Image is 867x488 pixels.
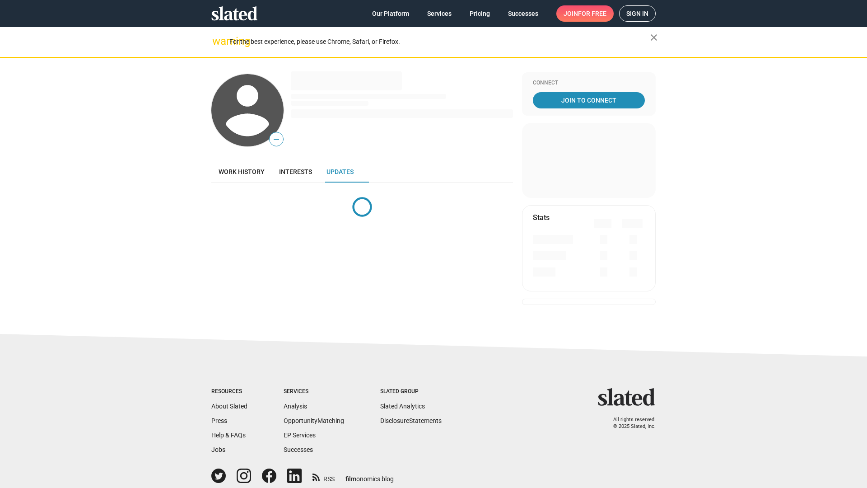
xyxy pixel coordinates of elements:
div: Slated Group [380,388,442,395]
a: About Slated [211,403,247,410]
p: All rights reserved. © 2025 Slated, Inc. [604,417,656,430]
a: Successes [284,446,313,453]
a: Work history [211,161,272,183]
a: Join To Connect [533,92,645,108]
a: Help & FAQs [211,432,246,439]
a: Jobs [211,446,225,453]
a: Slated Analytics [380,403,425,410]
span: Pricing [470,5,490,22]
span: Work history [219,168,265,175]
span: Interests [279,168,312,175]
a: Interests [272,161,319,183]
a: RSS [312,469,335,483]
div: For the best experience, please use Chrome, Safari, or Firefox. [229,36,650,48]
span: Our Platform [372,5,409,22]
div: Resources [211,388,247,395]
a: Our Platform [365,5,416,22]
span: — [270,134,283,145]
span: for free [578,5,606,22]
mat-icon: warning [212,36,223,47]
a: Pricing [462,5,497,22]
a: Services [420,5,459,22]
a: Press [211,417,227,424]
a: Successes [501,5,545,22]
span: Join To Connect [535,92,643,108]
mat-icon: close [648,32,659,43]
a: Updates [319,161,361,183]
span: Services [427,5,452,22]
span: Updates [326,168,354,175]
span: Sign in [626,6,648,21]
a: EP Services [284,432,316,439]
div: Connect [533,80,645,87]
div: Services [284,388,344,395]
a: OpportunityMatching [284,417,344,424]
a: Sign in [619,5,656,22]
mat-card-title: Stats [533,213,550,222]
a: Joinfor free [556,5,614,22]
a: filmonomics blog [345,468,394,483]
span: Join [564,5,606,22]
a: Analysis [284,403,307,410]
span: Successes [508,5,538,22]
span: film [345,475,356,483]
a: DisclosureStatements [380,417,442,424]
